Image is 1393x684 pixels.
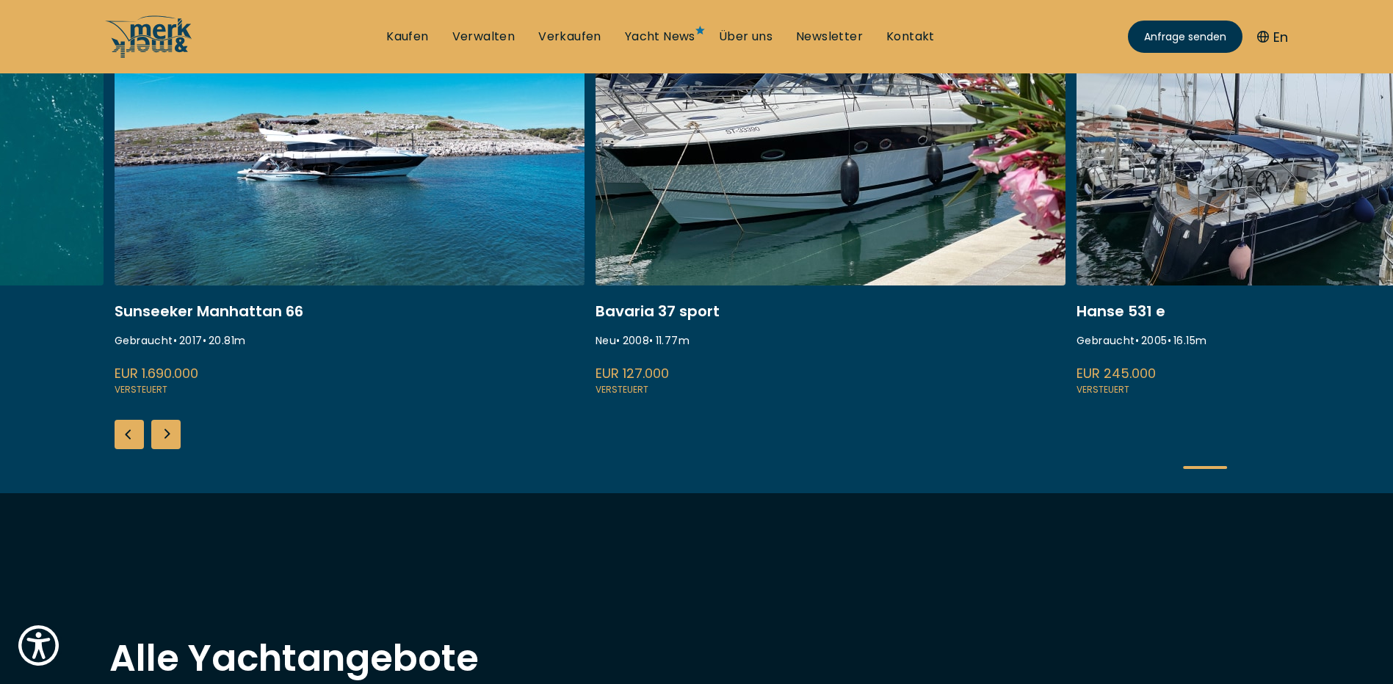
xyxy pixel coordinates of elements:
a: Anfrage senden [1128,21,1242,53]
button: Show Accessibility Preferences [15,622,62,669]
div: Next slide [151,420,181,449]
h2: Alle Yachtangebote [109,640,1284,677]
a: Verwalten [452,29,515,45]
a: Verkaufen [538,29,601,45]
a: Kontakt [886,29,935,45]
span: Anfrage senden [1144,29,1226,45]
button: En [1257,27,1288,47]
a: Newsletter [796,29,863,45]
a: Über uns [719,29,773,45]
div: Previous slide [115,420,144,449]
a: Yacht News [625,29,695,45]
a: Kaufen [386,29,428,45]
